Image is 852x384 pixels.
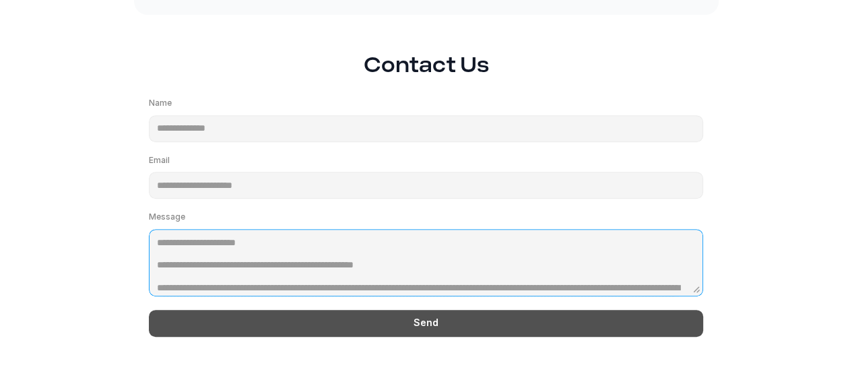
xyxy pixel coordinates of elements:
button: Send [149,310,703,337]
input: Email [149,172,703,199]
input: Name [149,115,703,142]
h1: Contact Us [364,53,489,78]
p: Message [149,212,185,222]
p: Send [414,317,438,329]
textarea: Message [149,229,703,296]
p: Name [149,98,172,108]
p: Email [149,156,170,165]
